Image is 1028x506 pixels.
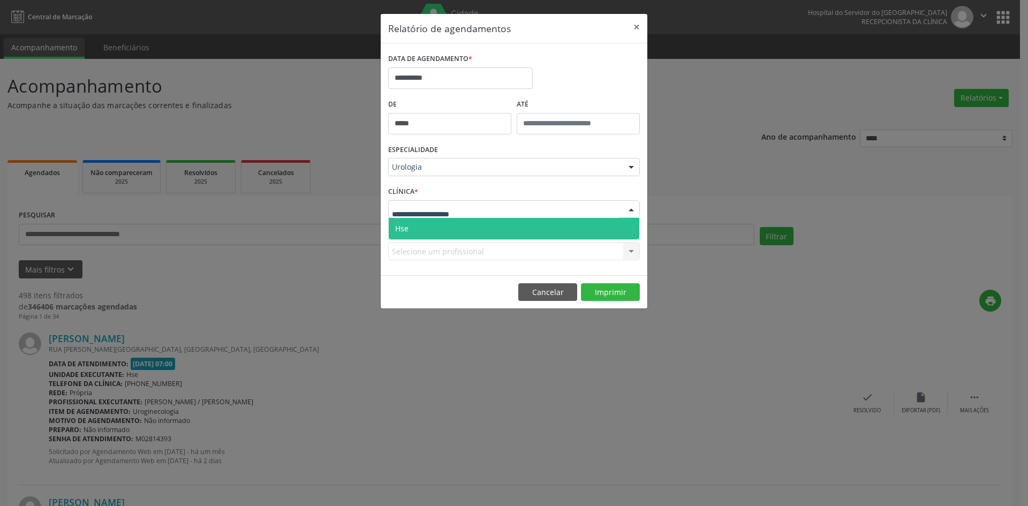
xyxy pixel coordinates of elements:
span: Urologia [392,162,618,172]
h5: Relatório de agendamentos [388,21,511,35]
button: Cancelar [518,283,577,301]
span: Hse [395,223,409,233]
label: CLÍNICA [388,184,418,200]
label: ATÉ [517,96,640,113]
label: De [388,96,511,113]
button: Imprimir [581,283,640,301]
label: DATA DE AGENDAMENTO [388,51,472,67]
label: ESPECIALIDADE [388,142,438,158]
button: Close [626,14,647,40]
